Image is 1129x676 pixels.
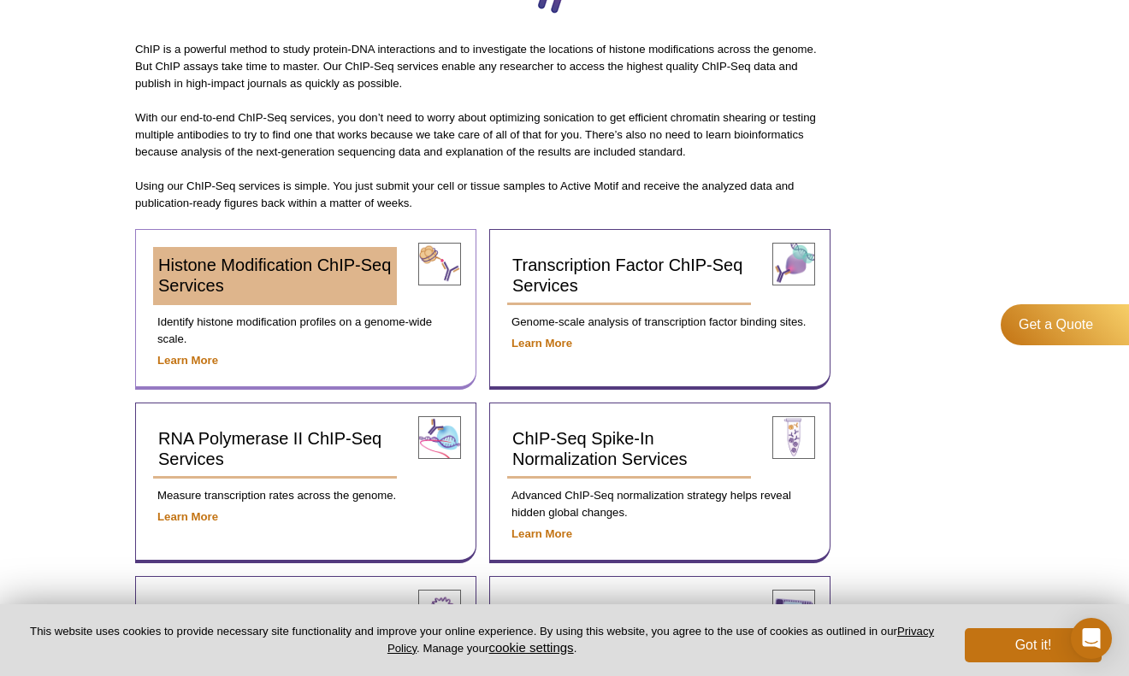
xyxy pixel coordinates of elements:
[507,487,813,521] p: Advanced ChIP-Seq normalization strategy helps reveal hidden global changes.
[135,178,831,212] p: Using our ChIP-Seq services is simple. You just submit your cell or tissue samples to Active Moti...
[772,590,815,632] img: FFPE ChIP-Seq
[512,256,742,295] span: Transcription Factor ChIP-Seq Services
[1071,618,1112,659] div: Open Intercom Messenger
[418,416,461,459] img: RNA pol II ChIP-Seq
[512,429,688,468] span: ChIP-Seq Spike-In Normalization Services
[158,603,351,642] span: Super-Enhancer Analysis Services
[418,243,461,285] img: histone modification ChIP-Seq
[512,603,698,642] span: FFPE Sample ChIP-Seq Services
[511,527,572,540] a: Learn More
[157,354,218,367] a: Learn More
[772,416,815,459] img: ChIP-Seq spike-in normalization
[158,429,381,468] span: RNA Polymerase II ChIP-Seq Services
[153,594,397,652] a: Super-Enhancer Analysis Services
[153,420,397,479] a: RNA Polymerase II ChIP-Seq Services
[507,247,751,305] a: Transcription Factor ChIP-Seq Services
[511,337,572,350] a: Learn More
[153,487,458,504] p: Measure transcription rates across the genome.
[772,243,815,285] img: transcription factor ChIP-Seq
[135,41,831,92] p: ChIP is a powerful method to study protein-DNA interactions and to investigate the locations of h...
[965,628,1102,662] button: Got it!
[27,624,937,656] p: This website uses cookies to provide necessary site functionality and improve your online experie...
[157,510,218,523] a: Learn More
[153,247,397,305] a: Histone Modification ChIP-Seq Services
[158,256,391,295] span: Histone Modification ChIP-Seq Services
[507,314,813,331] p: Genome-scale analysis of transcription factor binding sites.
[135,109,831,161] p: With our end-to-end ChIP-Seq services, you don’t need to worry about optimizing sonication to get...
[507,420,751,479] a: ChIP-Seq Spike-In Normalization Services
[488,640,573,655] button: cookie settings
[387,625,934,654] a: Privacy Policy
[418,590,461,632] img: ChIP-Seq super-enhancer analysis
[153,314,458,348] p: Identify histone modification profiles on a genome-wide scale.
[507,594,751,652] a: FFPE Sample ChIP-Seq Services
[1001,304,1129,345] a: Get a Quote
